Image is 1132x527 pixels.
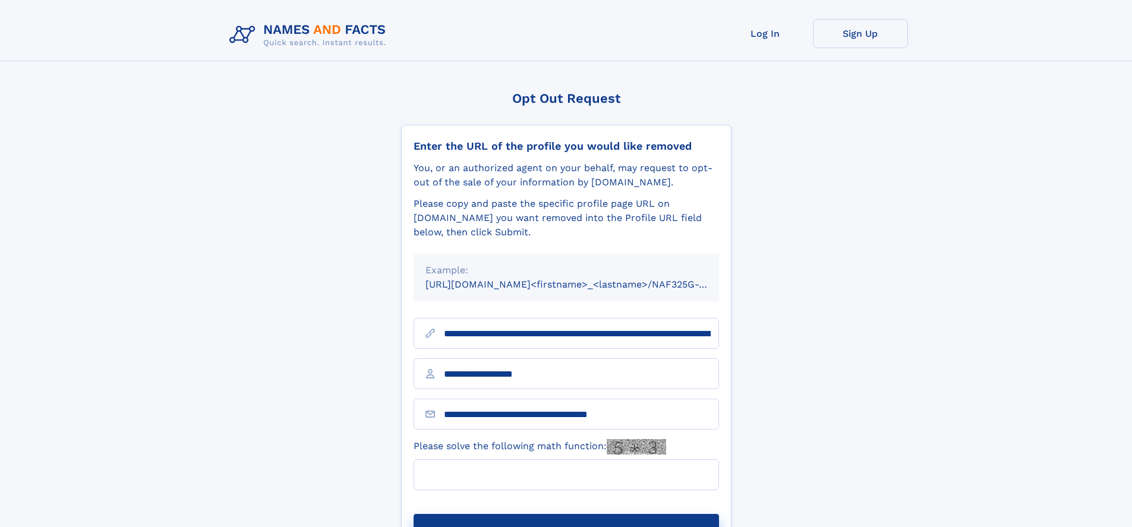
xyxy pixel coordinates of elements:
[425,279,742,290] small: [URL][DOMAIN_NAME]<firstname>_<lastname>/NAF325G-xxxxxxxx
[425,263,707,277] div: Example:
[718,19,813,48] a: Log In
[225,19,396,51] img: Logo Names and Facts
[401,91,731,106] div: Opt Out Request
[813,19,908,48] a: Sign Up
[414,439,666,455] label: Please solve the following math function:
[414,197,719,239] div: Please copy and paste the specific profile page URL on [DOMAIN_NAME] you want removed into the Pr...
[414,140,719,153] div: Enter the URL of the profile you would like removed
[414,161,719,190] div: You, or an authorized agent on your behalf, may request to opt-out of the sale of your informatio...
